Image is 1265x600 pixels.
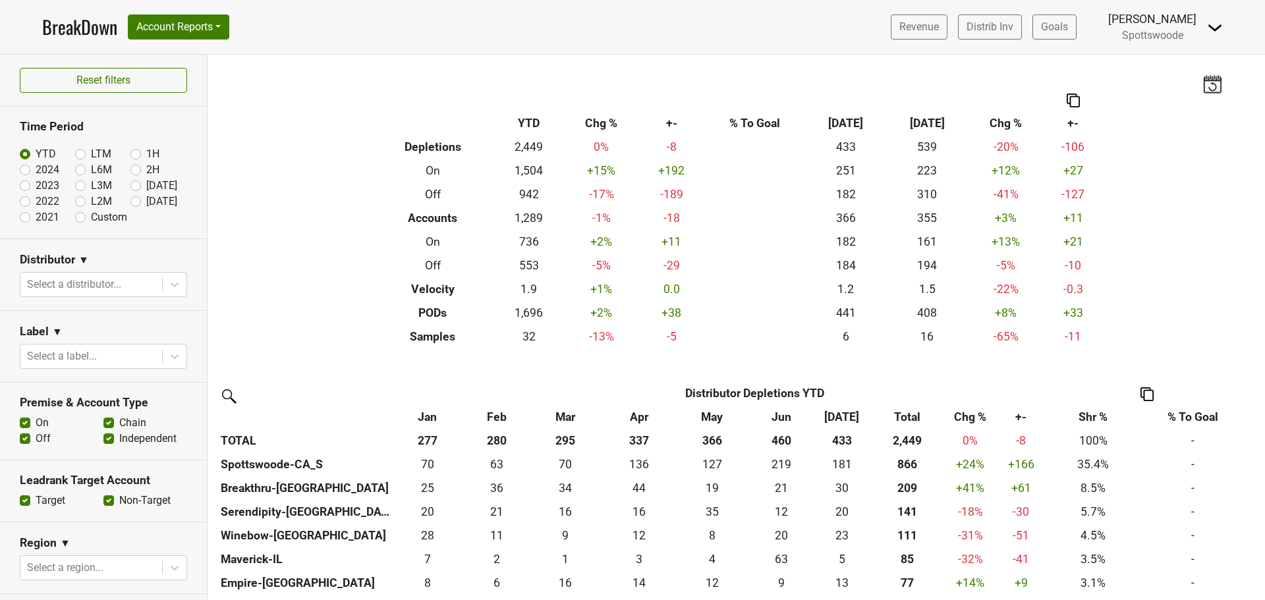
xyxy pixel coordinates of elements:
td: 942 [495,182,563,206]
div: 16 [534,574,597,591]
th: 111.332 [868,524,946,547]
div: 21 [465,503,528,520]
th: Shr %: activate to sort column ascending [1048,405,1139,429]
td: 7.333 [393,547,462,571]
td: 182 [805,182,886,206]
td: +41 % [946,476,995,500]
td: 25.25 [393,476,462,500]
td: -10 [1044,254,1102,277]
td: -22 % [968,277,1044,301]
h3: Premise & Account Type [20,396,187,410]
th: 337 [600,429,678,452]
th: Jan: activate to sort column ascending [393,405,462,429]
th: On [371,159,495,182]
div: 20 [750,527,812,544]
td: 366 [805,206,886,230]
td: 11.417 [462,524,531,547]
div: 219 [750,456,812,473]
td: 1.9 [495,277,563,301]
th: [DATE] [805,111,886,135]
td: 11.75 [600,524,678,547]
th: Total: activate to sort column ascending [868,405,946,429]
div: 16 [604,503,675,520]
div: 63 [750,551,812,568]
th: 140.640 [868,500,946,524]
td: 5.7% [1048,500,1139,524]
td: 16.24 [531,500,600,524]
td: 27.583 [393,524,462,547]
td: 136 [600,452,678,476]
div: 12 [681,574,743,591]
th: Off [371,254,495,277]
label: 2023 [36,178,59,194]
td: 736 [495,230,563,254]
td: 1.25 [531,547,600,571]
td: 35.4% [1048,452,1139,476]
td: 6 [805,325,886,348]
label: 2H [146,162,159,178]
div: 20 [819,503,865,520]
td: +21 [1044,230,1102,254]
th: 2,449 [868,429,946,452]
th: YTD [495,111,563,135]
td: 11.59 [677,571,746,595]
th: Depletions [371,135,495,159]
label: Custom [91,209,127,225]
td: 16.24 [600,500,678,524]
td: +38 [639,301,704,325]
td: - [1139,429,1247,452]
td: -18 [639,206,704,230]
span: ▼ [78,252,89,268]
th: % To Goal: activate to sort column ascending [1139,405,1247,429]
td: 16 [887,325,968,348]
td: 127 [677,452,746,476]
td: 29.837 [816,476,868,500]
td: 310 [887,182,968,206]
label: Independent [119,431,177,447]
th: 85.333 [868,547,946,571]
td: 34.001 [531,476,600,500]
label: 2022 [36,194,59,209]
td: -127 [1044,182,1102,206]
td: -41 % [968,182,1044,206]
td: 62.583 [746,547,816,571]
td: 223 [887,159,968,182]
div: -41 [998,551,1044,568]
td: 181 [816,452,868,476]
div: 14 [604,574,675,591]
div: 12 [604,527,675,544]
td: 182 [805,230,886,254]
th: &nbsp;: activate to sort column ascending [217,405,393,429]
td: +3 % [968,206,1044,230]
th: May: activate to sort column ascending [677,405,746,429]
th: Apr: activate to sort column ascending [600,405,678,429]
td: 100% [1048,429,1139,452]
div: +166 [998,456,1044,473]
div: 9 [534,527,597,544]
td: +14 % [946,571,995,595]
td: - [1139,476,1247,500]
td: +8 % [968,301,1044,325]
td: +192 [639,159,704,182]
div: 28 [396,527,459,544]
td: -18 % [946,500,995,524]
td: -5 % [563,254,640,277]
label: L2M [91,194,112,209]
td: 8.34 [393,571,462,595]
td: - [1139,547,1247,571]
div: 44 [604,479,675,497]
div: 30 [819,479,865,497]
td: 184 [805,254,886,277]
th: Distributor Depletions YTD [462,381,1048,405]
img: Copy to clipboard [1067,94,1080,107]
th: On [371,230,495,254]
td: 441 [805,301,886,325]
th: 208.845 [868,476,946,500]
td: 12.33 [746,500,816,524]
th: Serendipity-[GEOGRAPHIC_DATA] [217,500,393,524]
div: 21 [750,479,812,497]
div: 63 [465,456,528,473]
th: Maverick-IL [217,547,393,571]
th: +- [639,111,704,135]
h3: Label [20,325,49,339]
